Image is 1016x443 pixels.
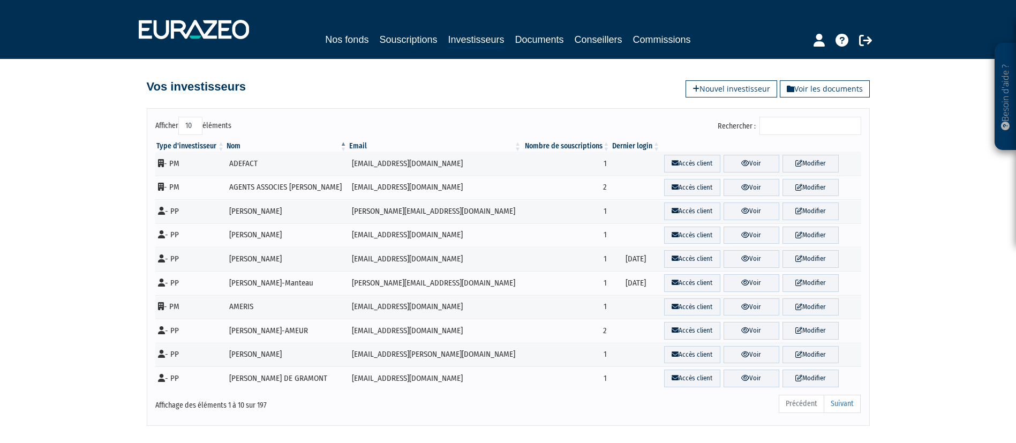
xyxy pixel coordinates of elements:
td: 2 [522,176,611,200]
th: Type d'investisseur : activer pour trier la colonne par ordre croissant [155,141,226,152]
td: - PP [155,271,226,295]
a: Modifier [782,298,838,316]
a: Commissions [633,32,691,47]
a: Accès client [664,274,720,292]
td: - PP [155,199,226,223]
td: [EMAIL_ADDRESS][DOMAIN_NAME] [348,319,522,343]
img: 1732889491-logotype_eurazeo_blanc_rvb.png [139,20,249,39]
a: Modifier [782,202,838,220]
a: Voir [724,274,779,292]
td: 1 [522,152,611,176]
td: [PERSON_NAME] [225,223,348,247]
div: Affichage des éléments 1 à 10 sur 197 [155,394,440,411]
td: - PP [155,247,226,271]
a: Souscriptions [379,32,437,47]
label: Rechercher : [718,117,861,135]
td: [EMAIL_ADDRESS][PERSON_NAME][DOMAIN_NAME] [348,343,522,367]
td: [PERSON_NAME] [225,247,348,271]
td: [PERSON_NAME]-AMEUR [225,319,348,343]
td: 1 [522,223,611,247]
td: 1 [522,247,611,271]
a: Voir [724,155,779,172]
a: Accès client [664,370,720,387]
td: [EMAIL_ADDRESS][DOMAIN_NAME] [348,223,522,247]
a: Voir [724,298,779,316]
a: Suivant [824,395,861,413]
td: AMERIS [225,295,348,319]
td: - PP [155,319,226,343]
td: [EMAIL_ADDRESS][DOMAIN_NAME] [348,295,522,319]
td: [PERSON_NAME] DE GRAMONT [225,366,348,391]
a: Voir les documents [780,80,870,97]
input: Rechercher : [759,117,861,135]
td: - PP [155,223,226,247]
a: Voir [724,250,779,268]
td: [PERSON_NAME][EMAIL_ADDRESS][DOMAIN_NAME] [348,271,522,295]
a: Accès client [664,250,720,268]
a: Accès client [664,179,720,197]
td: [DATE] [611,271,661,295]
td: [PERSON_NAME][EMAIL_ADDRESS][DOMAIN_NAME] [348,199,522,223]
a: Voir [724,227,779,244]
h4: Vos investisseurs [147,80,246,93]
a: Modifier [782,250,838,268]
th: Dernier login : activer pour trier la colonne par ordre croissant [611,141,661,152]
a: Accès client [664,202,720,220]
a: Modifier [782,274,838,292]
label: Afficher éléments [155,117,231,135]
a: Voir [724,322,779,340]
select: Afficheréléments [178,117,202,135]
a: Investisseurs [448,32,504,49]
td: ADEFACT [225,152,348,176]
td: 1 [522,199,611,223]
th: Nombre de souscriptions : activer pour trier la colonne par ordre croissant [522,141,611,152]
td: [EMAIL_ADDRESS][DOMAIN_NAME] [348,152,522,176]
a: Voir [724,370,779,387]
td: [DATE] [611,247,661,271]
td: - PM [155,295,226,319]
td: 1 [522,271,611,295]
td: [PERSON_NAME] [225,343,348,367]
td: - PM [155,152,226,176]
td: 1 [522,343,611,367]
td: 2 [522,319,611,343]
th: Nom : activer pour trier la colonne par ordre d&eacute;croissant [225,141,348,152]
a: Accès client [664,322,720,340]
a: Modifier [782,227,838,244]
td: [PERSON_NAME]-Manteau [225,271,348,295]
td: [EMAIL_ADDRESS][DOMAIN_NAME] [348,176,522,200]
td: - PP [155,343,226,367]
a: Accès client [664,346,720,364]
th: Email : activer pour trier la colonne par ordre croissant [348,141,522,152]
td: 1 [522,366,611,391]
td: AGENTS ASSOCIES [PERSON_NAME] [225,176,348,200]
p: Besoin d'aide ? [999,49,1012,145]
td: 1 [522,295,611,319]
a: Accès client [664,298,720,316]
th: &nbsp; [661,141,861,152]
a: Conseillers [575,32,622,47]
td: [EMAIL_ADDRESS][DOMAIN_NAME] [348,366,522,391]
a: Documents [515,32,564,47]
a: Modifier [782,179,838,197]
a: Modifier [782,346,838,364]
a: Modifier [782,322,838,340]
a: Voir [724,346,779,364]
a: Modifier [782,370,838,387]
a: Accès client [664,227,720,244]
a: Voir [724,179,779,197]
a: Voir [724,202,779,220]
a: Accès client [664,155,720,172]
a: Modifier [782,155,838,172]
a: Nouvel investisseur [686,80,777,97]
td: [EMAIL_ADDRESS][DOMAIN_NAME] [348,247,522,271]
a: Nos fonds [325,32,368,47]
td: - PP [155,366,226,391]
td: - PM [155,176,226,200]
td: [PERSON_NAME] [225,199,348,223]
